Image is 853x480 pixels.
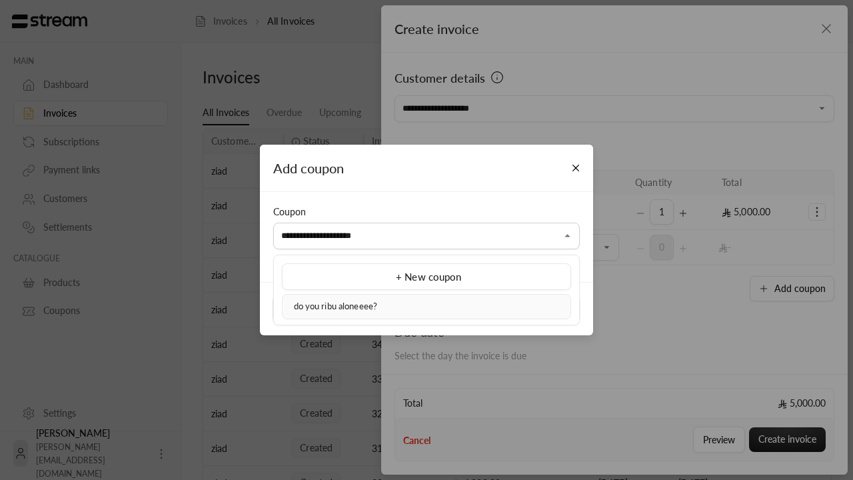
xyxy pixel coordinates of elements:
[560,228,576,244] button: Close
[273,205,580,219] div: Coupon
[564,157,588,180] button: Close
[294,301,378,311] span: do you ribu aloneeee?
[396,271,461,283] span: + New coupon
[273,160,344,176] span: Add coupon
